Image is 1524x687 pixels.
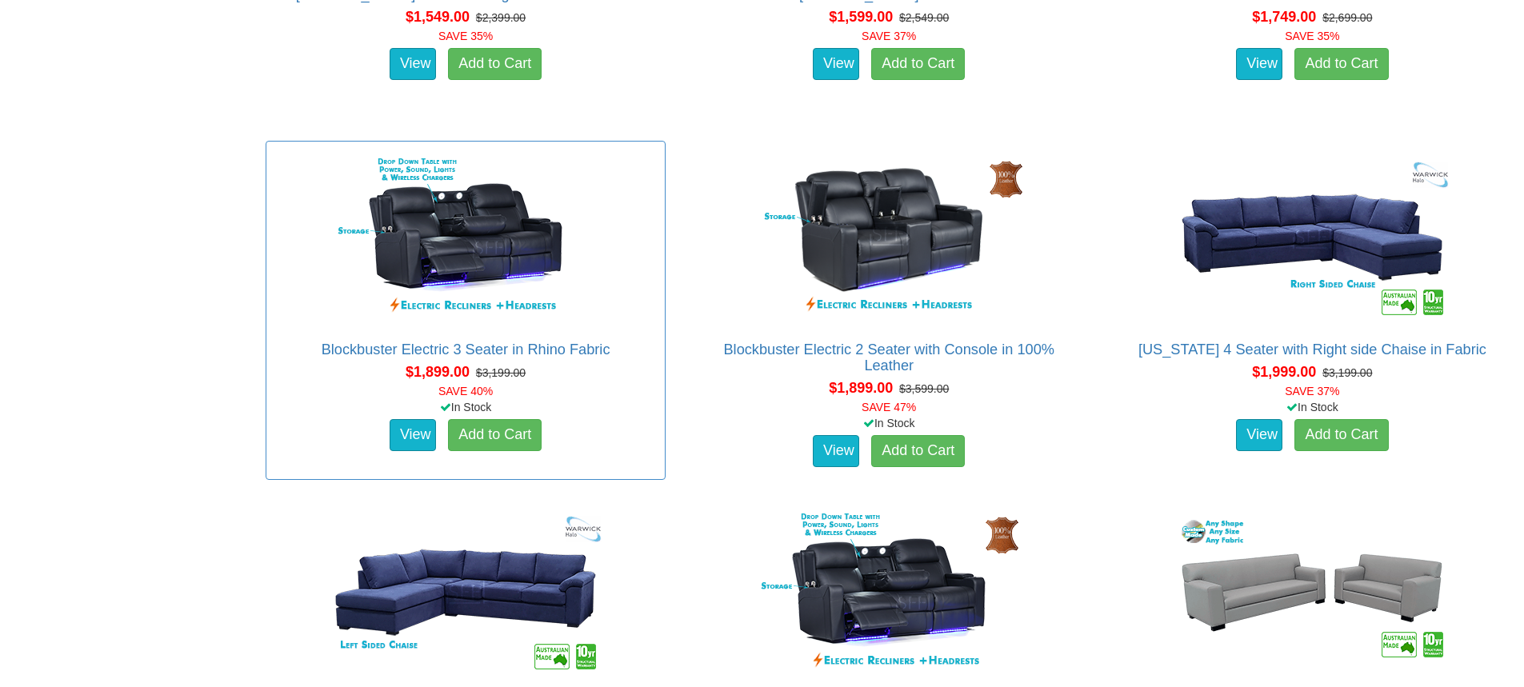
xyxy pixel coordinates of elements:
[1236,419,1282,451] a: View
[1285,385,1339,397] font: SAVE 37%
[1236,48,1282,80] a: View
[1138,342,1486,357] a: [US_STATE] 4 Seater with Right side Chaise in Fabric
[448,419,542,451] a: Add to Cart
[723,342,1054,373] a: Blockbuster Electric 2 Seater with Console in 100% Leather
[476,11,526,24] del: $2,399.00
[899,382,949,395] del: $3,599.00
[686,415,1092,431] div: In Stock
[813,48,859,80] a: View
[262,399,668,415] div: In Stock
[1294,48,1388,80] a: Add to Cart
[390,48,436,80] a: View
[862,30,916,42] font: SAVE 37%
[438,30,493,42] font: SAVE 35%
[322,505,610,681] img: Arizona 4 Seater with Left side Chaise in Fabric
[745,505,1033,681] img: Blockbuster Electric 3 Seater in 100% Leather
[813,435,859,467] a: View
[322,150,610,326] img: Blockbuster Electric 3 Seater in Rhino Fabric
[1252,364,1316,380] span: $1,999.00
[829,380,893,396] span: $1,899.00
[1294,419,1388,451] a: Add to Cart
[438,385,493,397] font: SAVE 40%
[1168,505,1456,681] img: California 3 Seater & 2 Seater Sofa Set in Microfibre Leather
[745,150,1033,326] img: Blockbuster Electric 2 Seater with Console in 100% Leather
[1322,366,1372,379] del: $3,199.00
[406,364,470,380] span: $1,899.00
[1322,11,1372,24] del: $2,699.00
[829,9,893,25] span: $1,599.00
[1168,150,1456,326] img: Arizona 4 Seater with Right side Chaise in Fabric
[476,366,526,379] del: $3,199.00
[871,48,965,80] a: Add to Cart
[448,48,542,80] a: Add to Cart
[1110,399,1515,415] div: In Stock
[390,419,436,451] a: View
[406,9,470,25] span: $1,549.00
[1285,30,1339,42] font: SAVE 35%
[322,342,610,357] a: Blockbuster Electric 3 Seater in Rhino Fabric
[862,401,916,413] font: SAVE 47%
[899,11,949,24] del: $2,549.00
[1252,9,1316,25] span: $1,749.00
[871,435,965,467] a: Add to Cart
